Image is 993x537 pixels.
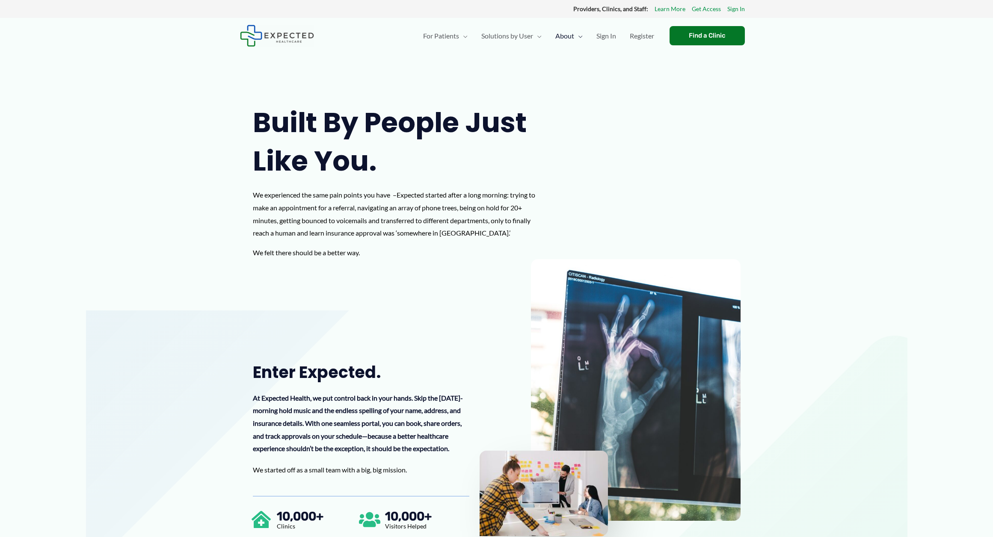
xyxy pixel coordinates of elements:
a: Solutions by UserMenu Toggle [474,21,548,51]
a: Register [623,21,661,51]
span: Menu Toggle [574,21,583,51]
span: Register [630,21,654,51]
span: Sign In [596,21,616,51]
span: Menu Toggle [533,21,542,51]
img: Expected Healthcare Logo - side, dark font, small [240,25,314,47]
span: Solutions by User [481,21,533,51]
p: At Expected Health, we put control back in your hands. Skip the [DATE]-morning hold music and the... [253,392,469,455]
span: Menu Toggle [459,21,468,51]
a: For PatientsMenu Toggle [416,21,474,51]
span: For Patients [423,21,459,51]
a: Learn More [655,3,685,15]
p: Clinics [277,523,361,529]
p: We felt there should be a better way. [253,246,545,259]
img: x-ray image of a hand in the shape of ok [531,259,741,521]
p: We started off as a small team with a big, big mission. [253,463,469,476]
p: Visitors Helped [385,523,469,529]
span: About [555,21,574,51]
nav: Primary Site Navigation [416,21,661,51]
h2: Enter Expected. [253,362,469,383]
a: Find a Clinic [670,26,745,45]
a: Sign In [590,21,623,51]
strong: Providers, Clinics, and Staff: [573,5,648,12]
p: We experienced the same pain points you have – [253,189,545,239]
a: Get Access [692,3,721,15]
h1: Built by people just like you. [253,103,545,180]
span: 10,000+ [385,509,432,523]
a: Sign In [727,3,745,15]
span: 10,000+ [277,509,323,523]
a: AboutMenu Toggle [548,21,590,51]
